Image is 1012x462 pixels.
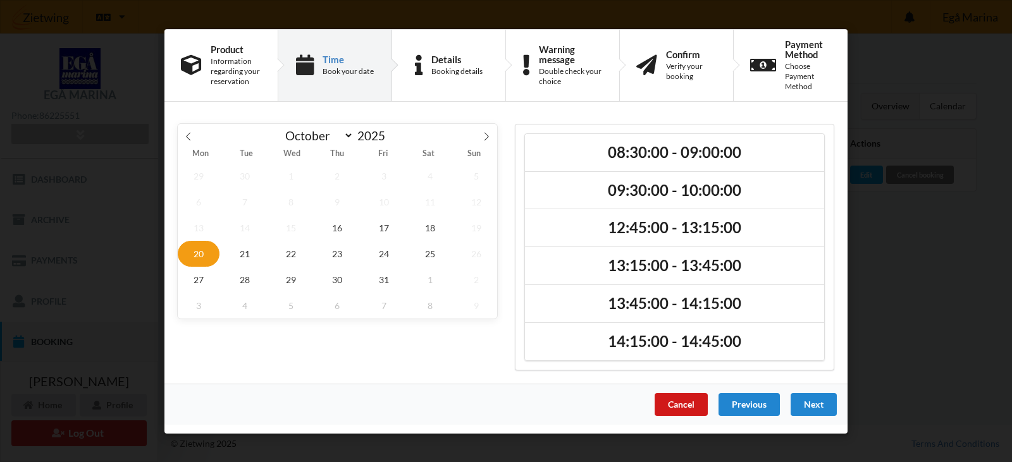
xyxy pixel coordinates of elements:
h2: 09:30:00 - 10:00:00 [534,180,815,200]
div: Book your date [323,66,374,76]
span: October 25, 2025 [409,240,451,266]
span: October 17, 2025 [363,214,405,240]
div: Verify your booking [666,61,717,81]
span: November 4, 2025 [224,292,266,318]
span: Fri [361,150,406,158]
div: Confirm [666,49,717,59]
span: October 24, 2025 [363,240,405,266]
h2: 08:30:00 - 09:00:00 [534,142,815,162]
span: October 14, 2025 [224,214,266,240]
span: October 3, 2025 [363,162,405,188]
span: October 27, 2025 [178,266,219,292]
h2: 13:15:00 - 13:45:00 [534,256,815,276]
span: October 10, 2025 [363,188,405,214]
span: October 16, 2025 [317,214,359,240]
span: Thu [314,150,360,158]
span: October 23, 2025 [317,240,359,266]
div: Booking details [431,66,483,76]
span: October 19, 2025 [455,214,497,240]
span: October 18, 2025 [409,214,451,240]
span: October 11, 2025 [409,188,451,214]
span: Wed [269,150,314,158]
span: October 6, 2025 [178,188,219,214]
span: October 4, 2025 [409,162,451,188]
span: October 15, 2025 [270,214,312,240]
h2: 13:45:00 - 14:15:00 [534,294,815,313]
span: October 31, 2025 [363,266,405,292]
span: October 9, 2025 [317,188,359,214]
select: Month [280,128,354,143]
span: October 28, 2025 [224,266,266,292]
div: Choose Payment Method [785,61,831,91]
div: Time [323,54,374,64]
span: October 5, 2025 [455,162,497,188]
input: Year [354,128,395,143]
span: November 8, 2025 [409,292,451,318]
div: Next [791,392,837,415]
span: November 5, 2025 [270,292,312,318]
span: Mon [178,150,223,158]
h2: 14:15:00 - 14:45:00 [534,332,815,351]
span: Tue [223,150,269,158]
div: Warning message [539,44,603,64]
span: October 29, 2025 [270,266,312,292]
div: Double check your choice [539,66,603,86]
span: October 13, 2025 [178,214,219,240]
span: November 1, 2025 [409,266,451,292]
span: Sun [452,150,497,158]
span: October 7, 2025 [224,188,266,214]
div: Details [431,54,483,64]
span: October 22, 2025 [270,240,312,266]
span: October 2, 2025 [317,162,359,188]
div: Previous [719,392,780,415]
span: Sat [406,150,452,158]
div: Information regarding your reservation [211,56,261,86]
span: September 29, 2025 [178,162,219,188]
span: October 1, 2025 [270,162,312,188]
span: September 30, 2025 [224,162,266,188]
h2: 12:45:00 - 13:15:00 [534,218,815,238]
span: October 30, 2025 [317,266,359,292]
span: October 20, 2025 [178,240,219,266]
span: November 3, 2025 [178,292,219,318]
span: October 21, 2025 [224,240,266,266]
span: November 2, 2025 [455,266,497,292]
div: Payment Method [785,39,831,59]
span: October 12, 2025 [455,188,497,214]
span: October 8, 2025 [270,188,312,214]
div: Product [211,44,261,54]
div: Cancel [655,392,708,415]
span: November 7, 2025 [363,292,405,318]
span: November 9, 2025 [455,292,497,318]
span: November 6, 2025 [317,292,359,318]
span: October 26, 2025 [455,240,497,266]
